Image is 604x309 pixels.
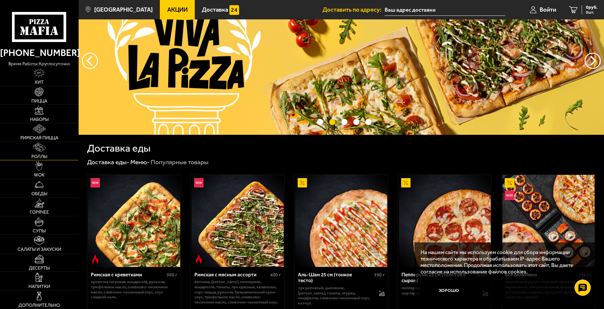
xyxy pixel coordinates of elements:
span: Десерты [29,266,49,271]
img: Акционный [401,178,411,187]
div: Римская с мясным ассорти [194,272,269,278]
button: точки переключения [329,119,335,125]
span: 360 г [167,272,177,278]
p: лук репчатый, цыпленок, [PERSON_NAME], томаты, огурец, моцарелла, сливочно-чесночный соус, кетчуп. [298,285,372,305]
span: 0 руб. [586,5,598,10]
div: Аль-Шам 25 см (тонкое тесто) [298,272,372,284]
span: Пицца [31,99,47,103]
button: следующий [82,53,98,69]
img: Всё включено [502,175,595,267]
span: Роллы [31,154,47,159]
span: WOK [34,173,45,177]
span: Римская пицца [20,136,58,140]
span: Акции [167,7,188,13]
span: Обеды [31,192,47,196]
img: Акционный [298,178,307,187]
img: Острое блюдо [194,254,203,264]
button: точки переключения [365,119,371,125]
span: Войти [540,7,556,13]
img: Пепперони 25 см (толстое с сыром) [399,175,491,267]
span: Салаты и закуски [17,247,61,252]
span: 390 г [374,272,385,278]
button: точки переключения [353,119,359,125]
span: [GEOGRAPHIC_DATA] [94,7,153,13]
button: точки переключения [317,119,323,125]
span: Доставка [202,7,228,13]
img: Римская с мясным ассорти [192,175,284,267]
span: Напитки [28,284,50,289]
a: АкционныйНовинкаВсё включено [502,175,595,267]
img: Новинка [91,178,100,187]
h1: Доставка еды [87,143,150,153]
p: На нашем сайте мы используем cookie для сбора информации технического характера и обрабатываем IP... [421,249,585,275]
a: Меню- [130,158,150,166]
img: Новинка [505,191,514,200]
button: предыдущий [585,53,601,69]
p: ветчина, [PERSON_NAME], пепперони, моцарелла, томаты, лук красный, халапеньо, соус-пицца, руккола... [194,279,281,304]
img: Римская с креветками [88,175,180,267]
button: Хорошо [421,281,477,300]
img: Острое блюдо [91,254,100,264]
img: Аль-Шам 25 см (тонкое тесто) [295,175,387,267]
a: АкционныйАль-Шам 25 см (тонкое тесто) [294,175,388,267]
span: 400 г [270,272,281,278]
img: Акционный [505,178,514,187]
span: Доставить по адресу: [323,7,385,13]
p: пепперони, [PERSON_NAME], соус-пицца, сыр пармезан (на борт). [401,285,476,295]
span: Горячее [30,210,49,215]
a: НовинкаОстрое блюдоРимская с мясным ассорти [191,175,284,267]
a: Доставка еды- [87,158,129,166]
input: Ваш адрес доставки [385,4,505,16]
span: Наборы [30,117,49,122]
button: точки переключения [341,119,347,125]
div: Римская с креветками [91,272,165,278]
span: 0 шт. [586,10,598,14]
img: Новинка [194,178,203,187]
a: НовинкаОстрое блюдоРимская с креветками [87,175,181,267]
a: АкционныйПепперони 25 см (толстое с сыром) [398,175,491,267]
img: 15daf4d41897b9f0e9f617042186c801.svg [229,5,239,15]
span: Супы [33,229,46,233]
p: креветка тигровая, моцарелла, руккола, трюфельное масло, оливково-чесночное масло, сливочно-чесно... [91,279,178,299]
div: Популярные товары [151,158,208,166]
span: Хит [35,80,44,85]
span: Дополнительно [18,303,60,308]
div: Пепперони 25 см (толстое с сыром) [401,272,476,284]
